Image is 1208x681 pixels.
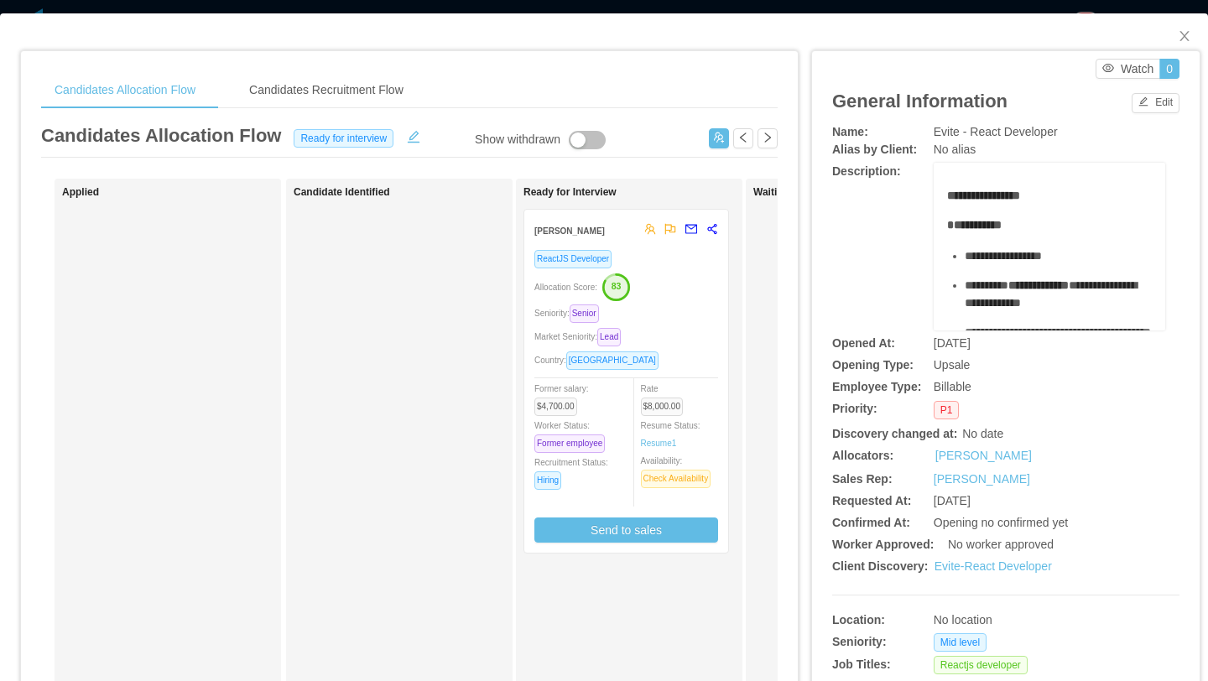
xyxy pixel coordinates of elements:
button: icon: eyeWatch [1096,59,1160,79]
span: Opening no confirmed yet [934,516,1068,529]
span: Allocation Score: [534,283,597,292]
b: Confirmed At: [832,516,910,529]
span: No date [962,427,1003,440]
b: Job Titles: [832,658,891,671]
div: Candidates Recruitment Flow [236,71,417,109]
span: ReactJS Developer [534,250,612,268]
button: icon: usergroup-add [709,128,729,148]
span: Check Availability [641,470,711,488]
a: Evite-React Developer [935,559,1052,573]
span: Recruitment Status: [534,458,608,485]
b: Location: [832,613,885,626]
b: Description: [832,164,901,178]
strong: [PERSON_NAME] [534,226,605,236]
a: Resume1 [641,437,677,450]
span: $4,700.00 [534,398,577,416]
b: Alias by Client: [832,143,917,156]
span: Rate [641,384,690,411]
span: [GEOGRAPHIC_DATA] [566,351,659,370]
span: Former employee [534,434,605,453]
span: No worker approved [948,538,1054,551]
button: Close [1161,13,1208,60]
span: Country: [534,356,665,365]
button: icon: editEdit [1132,93,1179,113]
b: Worker Approved: [832,538,934,551]
span: [DATE] [934,494,971,507]
span: Mid level [934,633,987,652]
b: Employee Type: [832,380,921,393]
div: rdw-wrapper [934,163,1165,330]
span: Worker Status: [534,421,612,448]
span: Ready for interview [294,129,393,148]
span: Upsale [934,358,971,372]
b: Seniority: [832,635,887,648]
h1: Waiting for Client Approval [753,186,988,199]
text: 83 [612,281,622,291]
span: Evite - React Developer [934,125,1058,138]
span: P1 [934,401,960,419]
span: Lead [597,328,621,346]
b: Sales Rep: [832,472,893,486]
span: Former salary: [534,384,588,411]
a: [PERSON_NAME] [935,447,1032,465]
b: Opening Type: [832,358,914,372]
button: Send to sales [534,517,718,543]
span: $8,000.00 [641,398,684,416]
b: Requested At: [832,494,911,507]
h1: Applied [62,186,297,199]
button: icon: right [758,128,778,148]
div: No location [934,611,1107,629]
b: Discovery changed at: [832,427,957,440]
button: icon: edit [400,127,427,143]
b: Priority: [832,402,877,415]
div: Candidates Allocation Flow [41,71,209,109]
button: mail [676,216,698,243]
div: rdw-editor [947,187,1153,355]
div: Show withdrawn [475,131,560,149]
span: flag [664,223,676,235]
span: team [644,223,656,235]
button: icon: left [733,128,753,148]
span: Hiring [534,471,561,490]
span: [DATE] [934,336,971,350]
button: 83 [597,273,631,299]
span: Seniority: [534,309,606,318]
a: [PERSON_NAME] [934,472,1030,486]
span: Reactjs developer [934,656,1028,674]
article: Candidates Allocation Flow [41,122,281,149]
b: Allocators: [832,449,893,462]
i: icon: close [1178,29,1191,43]
h1: Candidate Identified [294,186,528,199]
span: Availability: [641,456,718,483]
span: share-alt [706,223,718,235]
b: Client Discovery: [832,559,928,573]
span: Senior [570,304,599,323]
span: No alias [934,143,976,156]
span: Resume Status: [641,421,700,448]
b: Name: [832,125,868,138]
b: Opened At: [832,336,895,350]
article: General Information [832,87,1008,115]
span: Market Seniority: [534,332,627,341]
span: Billable [934,380,971,393]
button: 0 [1159,59,1179,79]
h1: Ready for Interview [523,186,758,199]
